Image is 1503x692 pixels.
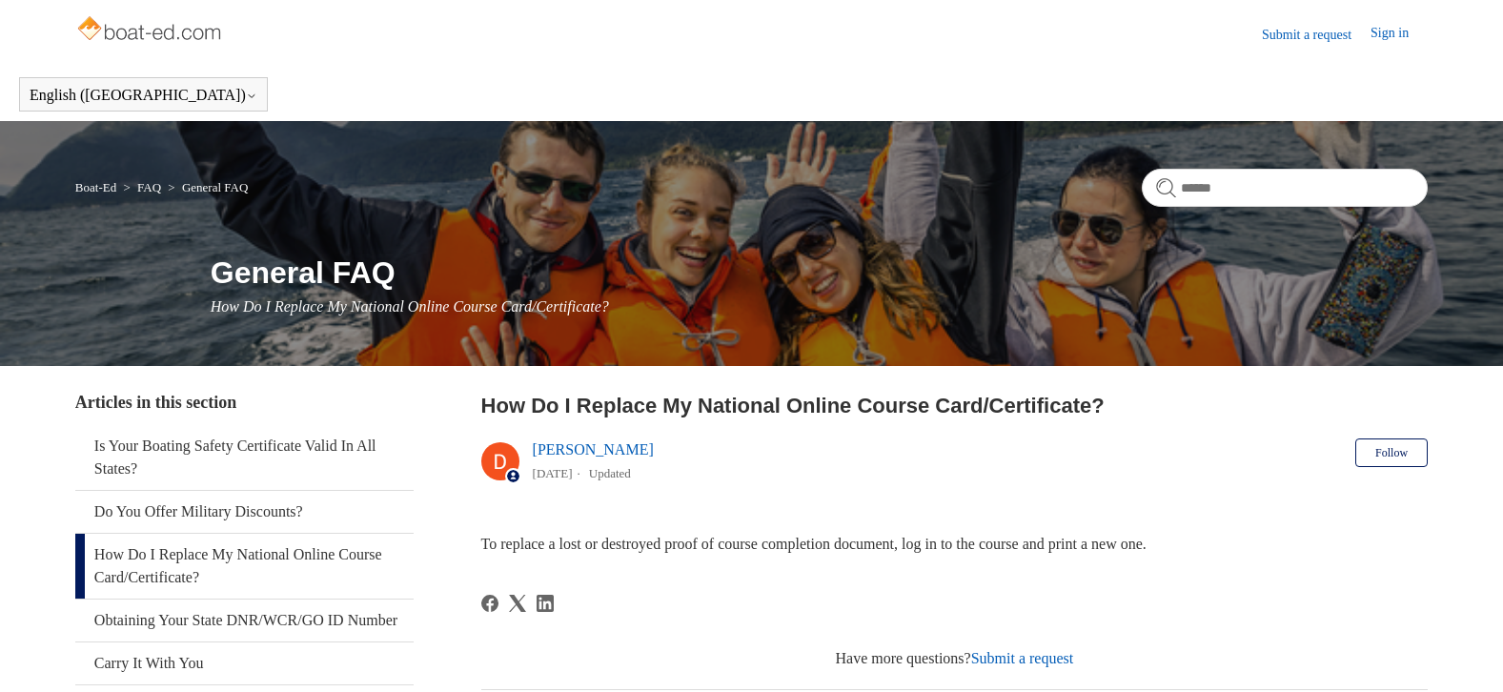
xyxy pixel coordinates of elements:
[509,595,526,612] svg: Share this page on X Corp
[1355,438,1428,467] button: Follow Article
[481,595,498,612] a: Facebook
[75,180,120,194] li: Boat-Ed
[971,650,1074,666] a: Submit a request
[589,466,631,480] li: Updated
[211,298,609,315] span: How Do I Replace My National Online Course Card/Certificate?
[75,491,414,533] a: Do You Offer Military Discounts?
[75,11,227,50] img: Boat-Ed Help Center home page
[537,595,554,612] a: LinkedIn
[533,441,654,458] a: [PERSON_NAME]
[30,87,257,104] button: English ([GEOGRAPHIC_DATA])
[211,250,1428,295] h1: General FAQ
[537,595,554,612] svg: Share this page on LinkedIn
[481,647,1429,670] div: Have more questions?
[164,180,248,194] li: General FAQ
[119,180,164,194] li: FAQ
[75,393,236,412] span: Articles in this section
[75,534,414,599] a: How Do I Replace My National Online Course Card/Certificate?
[509,595,526,612] a: X Corp
[1262,25,1371,45] a: Submit a request
[1439,628,1489,678] div: Live chat
[1371,23,1428,46] a: Sign in
[533,466,573,480] time: 03/01/2024, 17:03
[1142,169,1428,207] input: Search
[481,595,498,612] svg: Share this page on Facebook
[137,180,161,194] a: FAQ
[75,425,414,490] a: Is Your Boating Safety Certificate Valid In All States?
[75,642,414,684] a: Carry It With You
[75,180,116,194] a: Boat-Ed
[481,536,1147,552] span: To replace a lost or destroyed proof of course completion document, log in to the course and prin...
[481,390,1429,421] h2: How Do I Replace My National Online Course Card/Certificate?
[75,600,414,641] a: Obtaining Your State DNR/WCR/GO ID Number
[182,180,248,194] a: General FAQ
